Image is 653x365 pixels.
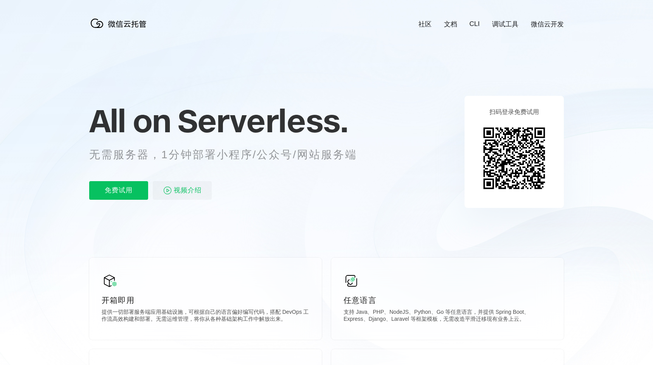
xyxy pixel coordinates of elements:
a: CLI [470,20,480,28]
a: 微信云托管 [89,26,151,32]
span: All on [89,101,170,140]
span: 视频介绍 [174,181,202,200]
p: 开箱即用 [102,295,309,306]
a: 文档 [444,20,457,29]
p: 提供一切部署服务端应用基础设施，可根据自己的语言偏好编写代码，搭配 DevOps 工作流高效构建和部署。无需运维管理，将你从各种基础架构工作中解放出来。 [102,309,309,324]
img: video_play.svg [163,186,172,195]
p: 免费试用 [89,181,148,200]
p: 无需服务器，1分钟部署小程序/公众号/网站服务端 [89,147,371,163]
p: 扫码登录免费试用 [489,108,539,116]
p: 支持 Java、PHP、NodeJS、Python、Go 等任意语言，并提供 Spring Boot、Express、Django、Laravel 等框架模板，无需改造平滑迁移现有业务上云。 [344,309,551,324]
img: 微信云托管 [89,16,151,31]
a: 社区 [418,20,432,29]
span: Serverless. [178,101,348,140]
a: 微信云开发 [531,20,564,29]
a: 调试工具 [492,20,518,29]
p: 任意语言 [344,295,551,306]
